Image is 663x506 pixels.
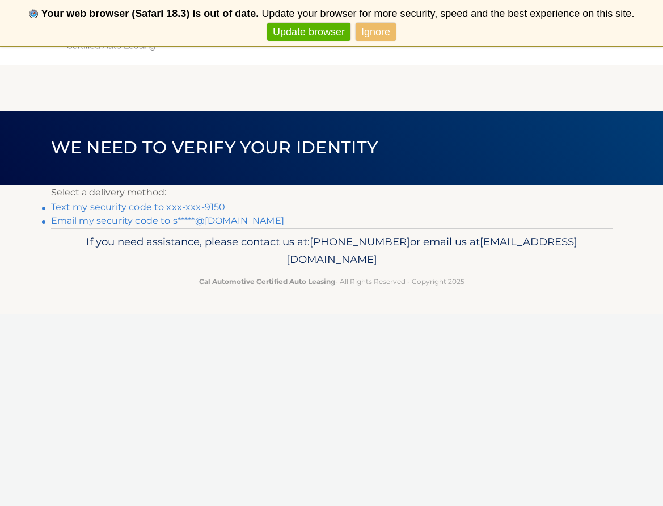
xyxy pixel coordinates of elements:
[261,8,634,19] span: Update your browser for more security, speed and the best experience on this site.
[58,233,605,269] p: If you need assistance, please contact us at: or email us at
[51,137,378,158] span: We need to verify your identity
[58,275,605,287] p: - All Rights Reserved - Copyright 2025
[267,23,350,41] a: Update browser
[41,8,259,19] b: Your web browser (Safari 18.3) is out of date.
[51,202,226,212] a: Text my security code to xxx-xxx-9150
[310,235,410,248] span: [PHONE_NUMBER]
[199,277,335,286] strong: Cal Automotive Certified Auto Leasing
[356,23,396,41] a: Ignore
[51,215,284,226] a: Email my security code to s*****@[DOMAIN_NAME]
[51,185,613,200] p: Select a delivery method:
